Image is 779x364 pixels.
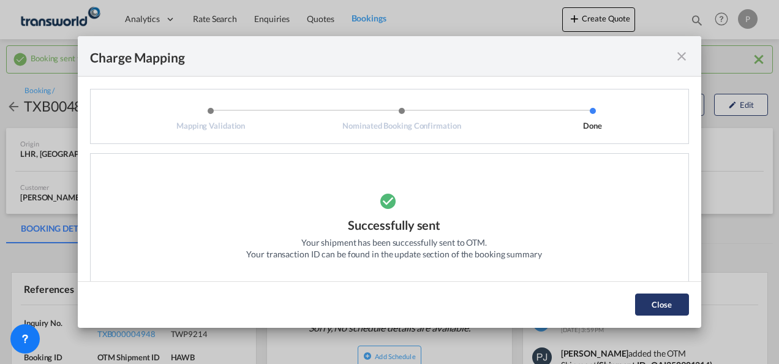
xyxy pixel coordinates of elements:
button: Close [635,294,689,316]
div: Charge Mapping [90,48,185,64]
div: Your shipment has been successfully sent to OTM. [301,237,487,249]
md-icon: icon-checkbox-marked-circle [379,186,410,216]
li: Done [497,107,688,131]
li: Mapping Validation [115,107,306,131]
div: Successfully sent [348,216,440,237]
md-dialog: Mapping ValidationNominated Booking ... [78,36,701,327]
md-icon: icon-close fg-AAA8AD cursor [674,49,689,64]
body: Editor, editor4 [12,12,213,25]
div: Your transaction ID can be found in the update section of the booking summary [246,248,541,260]
li: Nominated Booking Confirmation [306,107,497,131]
